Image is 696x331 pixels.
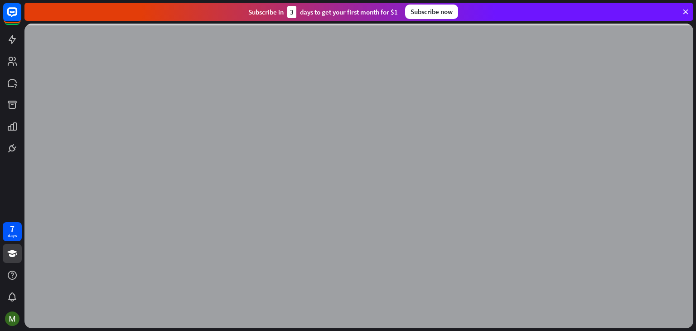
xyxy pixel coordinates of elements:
a: 7 days [3,222,22,241]
div: Subscribe now [405,5,458,19]
div: 3 [287,6,296,18]
div: 7 [10,224,14,233]
div: days [8,233,17,239]
div: Subscribe in days to get your first month for $1 [248,6,398,18]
